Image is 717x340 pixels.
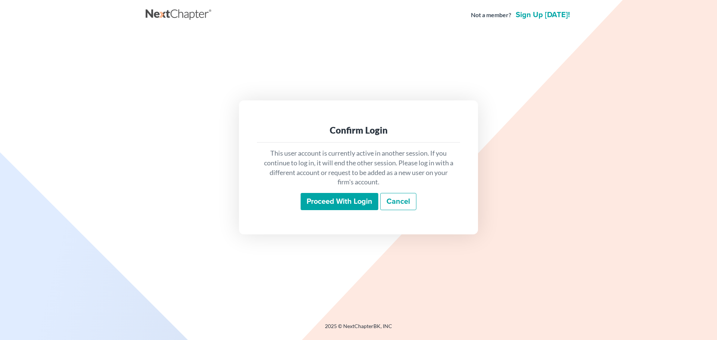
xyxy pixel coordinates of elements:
[146,322,571,336] div: 2025 © NextChapterBK, INC
[471,11,511,19] strong: Not a member?
[380,193,416,210] a: Cancel
[263,149,454,187] p: This user account is currently active in another session. If you continue to log in, it will end ...
[301,193,378,210] input: Proceed with login
[263,124,454,136] div: Confirm Login
[514,11,571,19] a: Sign up [DATE]!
